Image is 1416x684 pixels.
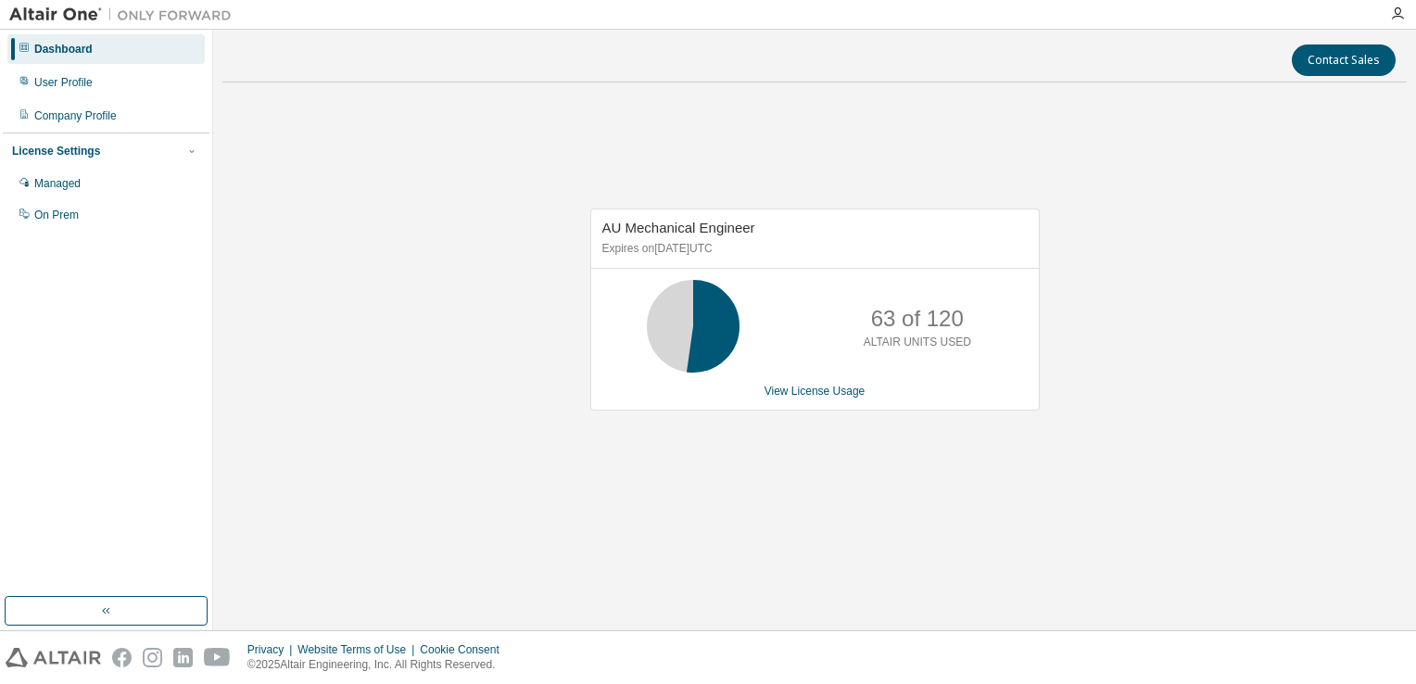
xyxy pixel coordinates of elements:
div: Company Profile [34,108,117,123]
div: Managed [34,176,81,191]
img: linkedin.svg [173,648,193,667]
div: License Settings [12,144,100,158]
span: AU Mechanical Engineer [602,220,755,235]
p: ALTAIR UNITS USED [864,335,971,350]
img: Altair One [9,6,241,24]
div: Privacy [247,642,297,657]
div: Dashboard [34,42,93,57]
img: instagram.svg [143,648,162,667]
img: youtube.svg [204,648,231,667]
p: 63 of 120 [871,303,964,335]
p: Expires on [DATE] UTC [602,241,1023,257]
div: On Prem [34,208,79,222]
div: Cookie Consent [420,642,510,657]
div: Website Terms of Use [297,642,420,657]
p: © 2025 Altair Engineering, Inc. All Rights Reserved. [247,657,511,673]
button: Contact Sales [1292,44,1396,76]
img: altair_logo.svg [6,648,101,667]
a: View License Usage [765,385,866,398]
div: User Profile [34,75,93,90]
img: facebook.svg [112,648,132,667]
